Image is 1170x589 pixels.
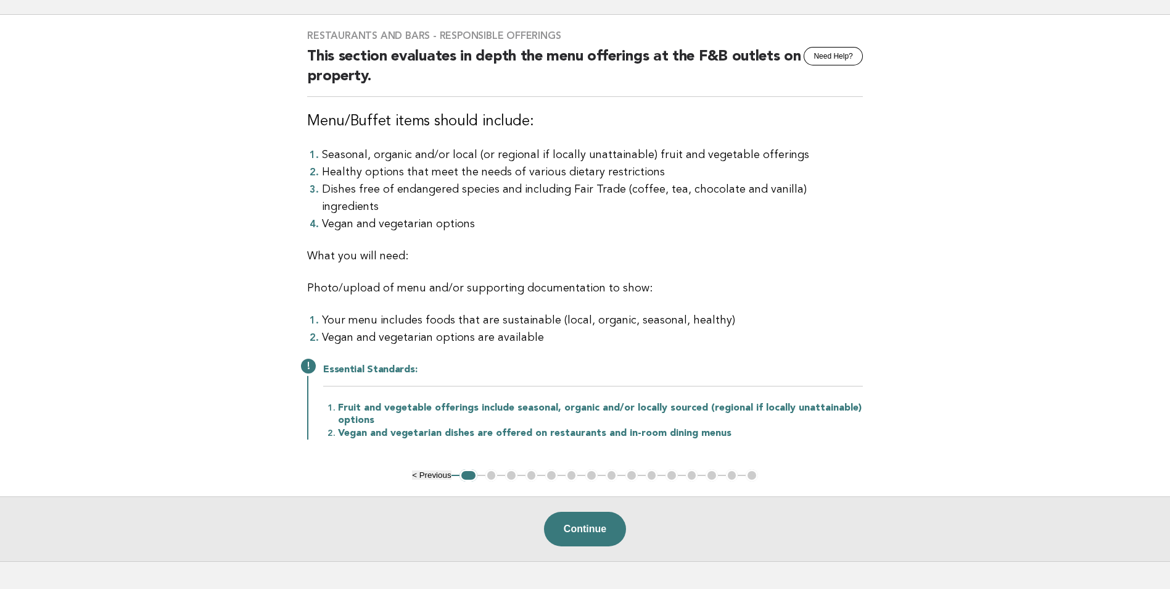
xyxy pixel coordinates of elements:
[322,329,863,346] li: Vegan and vegetarian options are available
[338,401,863,427] li: Fruit and vegetable offerings include seasonal, organic and/or locally sourced (regional if local...
[322,146,863,164] li: Seasonal, organic and/or local (or regional if locally unattainable) fruit and vegetable offerings
[804,47,862,65] button: Need Help?
[307,30,863,42] h3: Restaurants and Bars - Responsible Offerings
[338,427,863,440] li: Vegan and vegetarian dishes are offered on restaurants and in-room dining menus
[544,512,626,546] button: Continue
[322,312,863,329] li: Your menu includes foods that are sustainable (local, organic, seasonal, healthy)
[322,215,863,233] li: Vegan and vegetarian options
[307,280,863,297] p: Photo/upload of menu and/or supporting documentation to show:
[322,181,863,215] li: Dishes free of endangered species and including Fair Trade (coffee, tea, chocolate and vanilla) i...
[307,248,863,265] p: What you will need:
[459,469,477,482] button: 1
[323,364,863,386] h2: Essential Standards:
[322,164,863,181] li: Healthy options that meet the needs of various dietary restrictions
[412,470,451,480] button: < Previous
[307,112,863,132] h3: Menu/Buffet items should include:
[307,47,863,97] h2: This section evaluates in depth the menu offerings at the F&B outlets on property.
